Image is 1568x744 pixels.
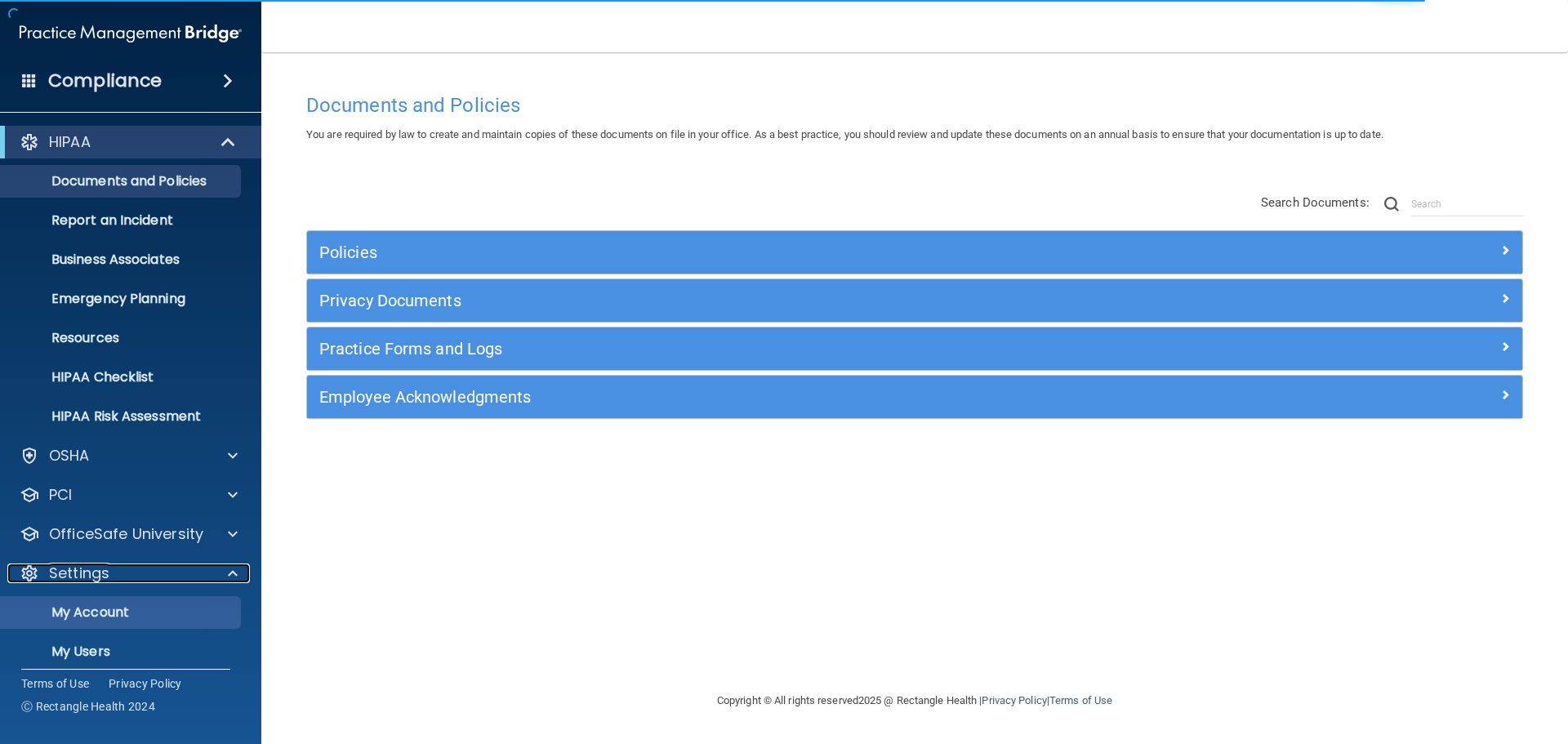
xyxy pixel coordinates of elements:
[319,239,1510,265] a: Policies
[11,173,234,189] p: Documents and Policies
[319,388,1206,406] h5: Employee Acknowledgments
[20,485,238,505] a: PCI
[20,564,238,583] a: Settings
[49,564,109,583] p: Settings
[21,698,155,715] span: Ⓒ Rectangle Health 2024
[20,132,237,152] a: HIPAA
[11,644,234,660] p: My Users
[11,212,234,229] p: Report an Incident
[11,604,234,621] p: My Account
[21,675,89,692] a: Terms of Use
[49,485,72,505] p: PCI
[20,17,242,50] img: PMB logo
[319,292,1206,310] h5: Privacy Documents
[49,132,91,152] p: HIPAA
[109,675,182,692] a: Privacy Policy
[319,287,1510,314] a: Privacy Documents
[319,340,1206,358] h5: Practice Forms and Logs
[48,69,162,92] h4: Compliance
[1049,694,1112,706] a: Terms of Use
[11,330,234,346] p: Resources
[20,524,238,544] a: OfficeSafe University
[982,694,1046,706] a: Privacy Policy
[1261,195,1370,210] span: Search Documents:
[319,384,1510,410] a: Employee Acknowledgments
[306,128,1383,140] span: You are required by law to create and maintain copies of these documents on file in your office. ...
[1411,192,1523,216] input: Search
[617,675,1213,727] div: Copyright © All rights reserved 2025 @ Rectangle Health | |
[20,446,238,466] a: OSHA
[319,336,1510,362] a: Practice Forms and Logs
[11,408,234,425] p: HIPAA Risk Assessment
[11,291,234,307] p: Emergency Planning
[11,252,234,268] p: Business Associates
[49,446,90,466] p: OSHA
[1384,197,1399,212] img: ic-search.3b580494.png
[11,369,234,385] p: HIPAA Checklist
[319,243,1206,261] h5: Policies
[306,95,1523,116] h4: Documents and Policies
[49,524,203,544] p: OfficeSafe University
